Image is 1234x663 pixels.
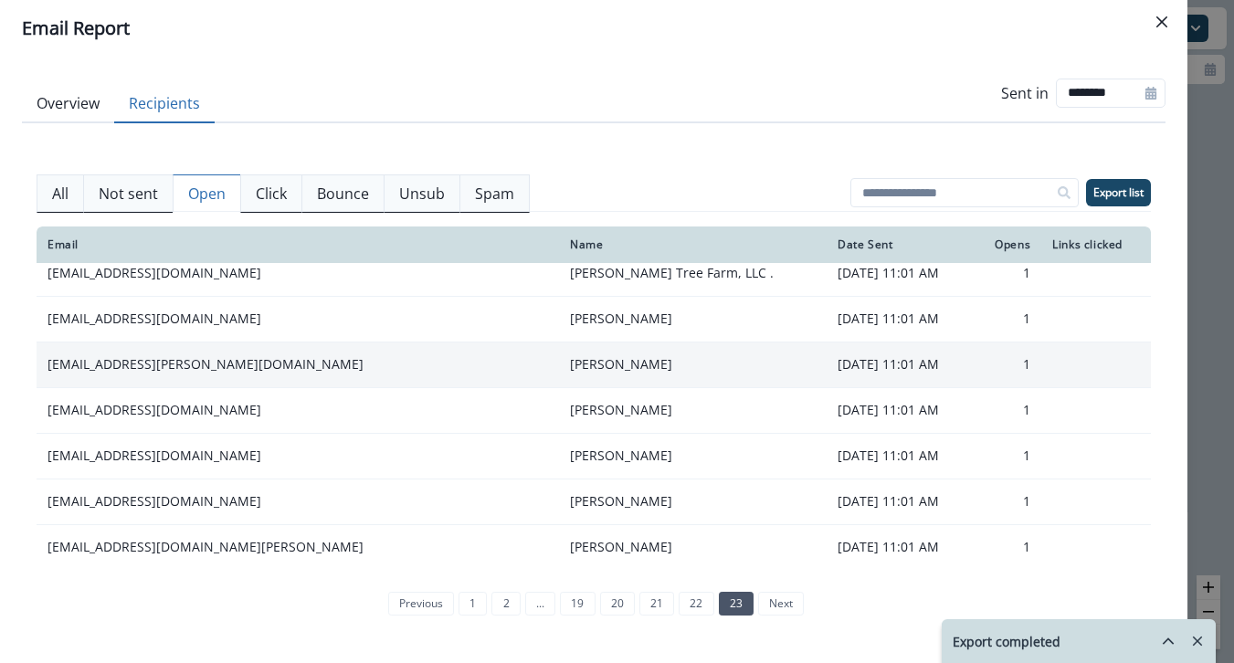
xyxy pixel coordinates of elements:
a: Jump backward [525,592,555,616]
td: 1 [974,479,1042,524]
a: Page 1 [459,592,487,616]
p: [DATE] 11:01 AM [838,538,962,556]
td: [PERSON_NAME] [559,479,827,524]
p: Sent in [1001,82,1049,104]
td: [EMAIL_ADDRESS][DOMAIN_NAME] [37,250,559,296]
td: [EMAIL_ADDRESS][DOMAIN_NAME] [37,433,559,479]
button: hide-exports [1139,620,1176,662]
a: Page 23 is your current page [719,592,754,616]
p: [DATE] 11:01 AM [838,401,962,419]
ul: Pagination [384,592,805,616]
div: Opens [985,237,1031,252]
a: Page 22 [679,592,713,616]
div: Email Report [22,15,1165,42]
p: Unsub [399,183,445,205]
td: 1 [974,433,1042,479]
a: Page 2 [491,592,520,616]
p: All [52,183,69,205]
a: Page 20 [600,592,635,616]
p: Click [256,183,287,205]
p: Export completed [953,632,1060,651]
p: [DATE] 11:01 AM [838,355,962,374]
td: [PERSON_NAME] [559,524,827,570]
td: 1 [974,250,1042,296]
p: [DATE] 11:01 AM [838,447,962,465]
button: Close [1147,7,1176,37]
button: Recipients [114,85,215,123]
div: Links clicked [1052,237,1140,252]
p: Open [188,183,226,205]
div: Date Sent [838,237,962,252]
p: [DATE] 11:01 AM [838,310,962,328]
td: [EMAIL_ADDRESS][DOMAIN_NAME] [37,387,559,433]
p: Bounce [317,183,369,205]
td: [PERSON_NAME] [559,433,827,479]
a: Page 19 [560,592,595,616]
button: hide-exports [1154,627,1183,655]
p: Export list [1093,186,1144,199]
td: [EMAIL_ADDRESS][DOMAIN_NAME][PERSON_NAME] [37,524,559,570]
td: 1 [974,387,1042,433]
td: [PERSON_NAME] Tree Farm, LLC . [559,250,827,296]
p: [DATE] 11:01 AM [838,264,962,282]
p: Spam [475,183,514,205]
td: 1 [974,524,1042,570]
div: Name [570,237,816,252]
td: [PERSON_NAME] [559,342,827,387]
p: Not sent [99,183,158,205]
td: [EMAIL_ADDRESS][DOMAIN_NAME] [37,479,559,524]
p: [DATE] 11:01 AM [838,492,962,510]
div: Email [47,237,548,252]
a: Previous page [388,592,454,616]
button: Remove-exports [1183,627,1212,655]
a: Page 21 [639,592,674,616]
td: 1 [974,342,1042,387]
td: 1 [974,296,1042,342]
td: [PERSON_NAME] [559,387,827,433]
button: Overview [22,85,114,123]
button: Export list [1086,179,1151,206]
td: [EMAIL_ADDRESS][DOMAIN_NAME] [37,296,559,342]
td: [PERSON_NAME] [559,296,827,342]
td: [EMAIL_ADDRESS][PERSON_NAME][DOMAIN_NAME] [37,342,559,387]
